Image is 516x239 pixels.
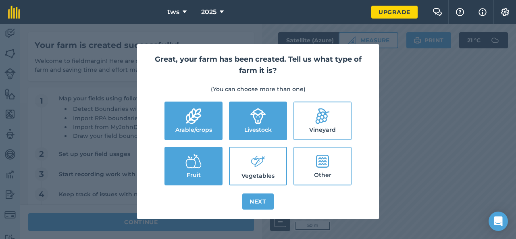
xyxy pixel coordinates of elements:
span: tws [167,7,179,17]
label: Arable/crops [165,102,222,139]
label: Other [294,148,351,185]
label: Vegetables [230,148,286,185]
img: A question mark icon [455,8,465,16]
img: svg+xml;base64,PHN2ZyB4bWxucz0iaHR0cDovL3d3dy53My5vcmcvMjAwMC9zdmciIHdpZHRoPSIxNyIgaGVpZ2h0PSIxNy... [479,7,487,17]
p: (You can choose more than one) [147,85,369,94]
div: Open Intercom Messenger [489,212,508,231]
img: Two speech bubbles overlapping with the left bubble in the forefront [433,8,442,16]
label: Fruit [165,148,222,185]
img: fieldmargin Logo [8,6,20,19]
label: Livestock [230,102,286,139]
span: 2025 [201,7,216,17]
h2: Great, your farm has been created. Tell us what type of farm it is? [147,54,369,77]
img: A cog icon [500,8,510,16]
label: Vineyard [294,102,351,139]
button: Next [242,193,274,210]
a: Upgrade [371,6,418,19]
